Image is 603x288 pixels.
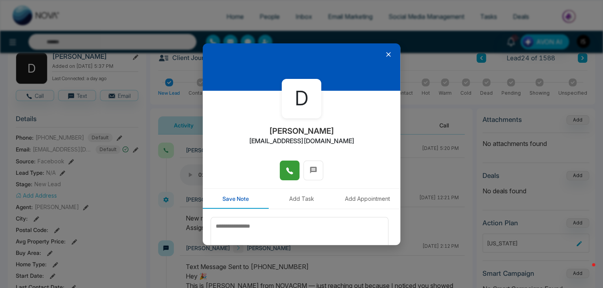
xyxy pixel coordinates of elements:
button: Add Task [269,189,335,209]
iframe: Intercom live chat [576,261,595,280]
button: Save Note [203,189,269,209]
span: D [295,84,308,113]
button: Add Appointment [334,189,400,209]
h2: [PERSON_NAME] [269,126,334,136]
h2: [EMAIL_ADDRESS][DOMAIN_NAME] [249,137,354,145]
